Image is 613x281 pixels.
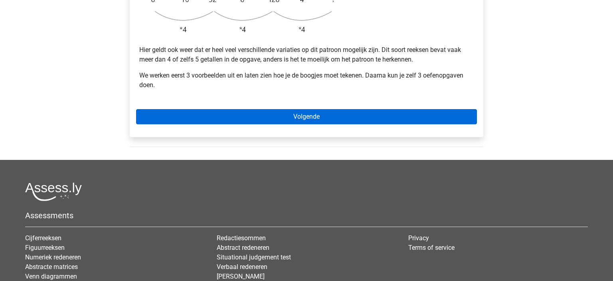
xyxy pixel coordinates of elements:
a: Volgende [136,109,477,124]
a: Numeriek redeneren [25,253,81,261]
a: Figuurreeksen [25,244,65,251]
a: Situational judgement test [217,253,291,261]
a: Abstracte matrices [25,263,78,271]
p: We werken eerst 3 voorbeelden uit en laten zien hoe je de boogjes moet tekenen. Daarna kun je zel... [139,71,474,90]
a: Venn diagrammen [25,273,77,280]
a: Terms of service [408,244,455,251]
a: Abstract redeneren [217,244,269,251]
p: Hier geldt ook weer dat er heel veel verschillende variaties op dit patroon mogelijk zijn. Dit so... [139,45,474,64]
a: [PERSON_NAME] [217,273,265,280]
h5: Assessments [25,211,588,220]
img: Assessly logo [25,182,82,201]
a: Verbaal redeneren [217,263,267,271]
a: Privacy [408,234,429,242]
a: Cijferreeksen [25,234,61,242]
a: Redactiesommen [217,234,266,242]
